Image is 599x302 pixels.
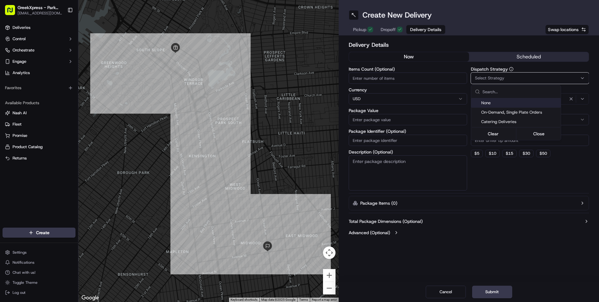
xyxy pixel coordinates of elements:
[13,98,18,103] img: 1736555255976-a54dd68f-1ca7-489b-9aae-adbdc363a1c4
[97,80,114,88] button: See all
[471,98,561,140] div: Suggestions
[19,97,51,102] span: [PERSON_NAME]
[59,123,101,130] span: API Documentation
[481,119,558,125] span: Catering Deliveries
[50,121,103,132] a: 💻API Documentation
[481,100,558,106] span: None
[16,40,113,47] input: Got a question? Start typing here...
[53,124,58,129] div: 💻
[481,110,558,115] span: On-Demand, Single Plate Orders
[6,91,16,101] img: Brigitte Vinadas
[4,121,50,132] a: 📗Knowledge Base
[107,62,114,69] button: Start new chat
[44,138,76,143] a: Powered byPylon
[55,97,68,102] span: [DATE]
[62,139,76,143] span: Pylon
[518,129,560,138] button: Close
[13,60,24,71] img: 8016278978528_b943e370aa5ada12b00a_72.png
[6,6,19,19] img: Nash
[6,25,114,35] p: Welcome 👋
[6,124,11,129] div: 📗
[28,60,103,66] div: Start new chat
[28,66,86,71] div: We're available if you need us!
[482,85,557,98] input: Search...
[472,129,515,138] button: Clear
[6,60,18,71] img: 1736555255976-a54dd68f-1ca7-489b-9aae-adbdc363a1c4
[13,123,48,130] span: Knowledge Base
[6,82,42,87] div: Past conversations
[52,97,54,102] span: •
